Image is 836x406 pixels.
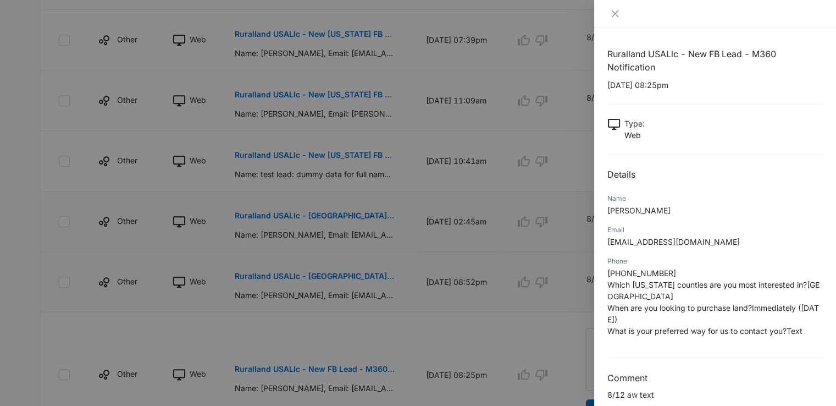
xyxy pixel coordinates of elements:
span: Which [US_STATE] counties are you most interested in?[GEOGRAPHIC_DATA] [607,280,820,301]
span: close [611,9,619,18]
span: [PHONE_NUMBER] [607,268,676,278]
button: Close [607,9,623,19]
span: [PERSON_NAME] [607,206,671,215]
p: Type : [624,118,645,129]
div: Name [607,194,823,204]
div: Phone [607,256,823,266]
p: [DATE] 08:25pm [607,79,823,91]
p: Web [624,129,645,141]
div: Email [607,225,823,235]
p: 8/12 aw text [607,389,823,400]
span: What is your preferred way for us to contact you?Text [607,326,802,336]
h2: Details [607,168,823,181]
h1: Ruralland USALlc - New FB Lead - M360 Notification [607,47,823,74]
h3: Comment [607,371,823,385]
span: [EMAIL_ADDRESS][DOMAIN_NAME] [607,237,740,246]
span: When are you looking to purchase land?Immediately ([DATE]) [607,303,819,324]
